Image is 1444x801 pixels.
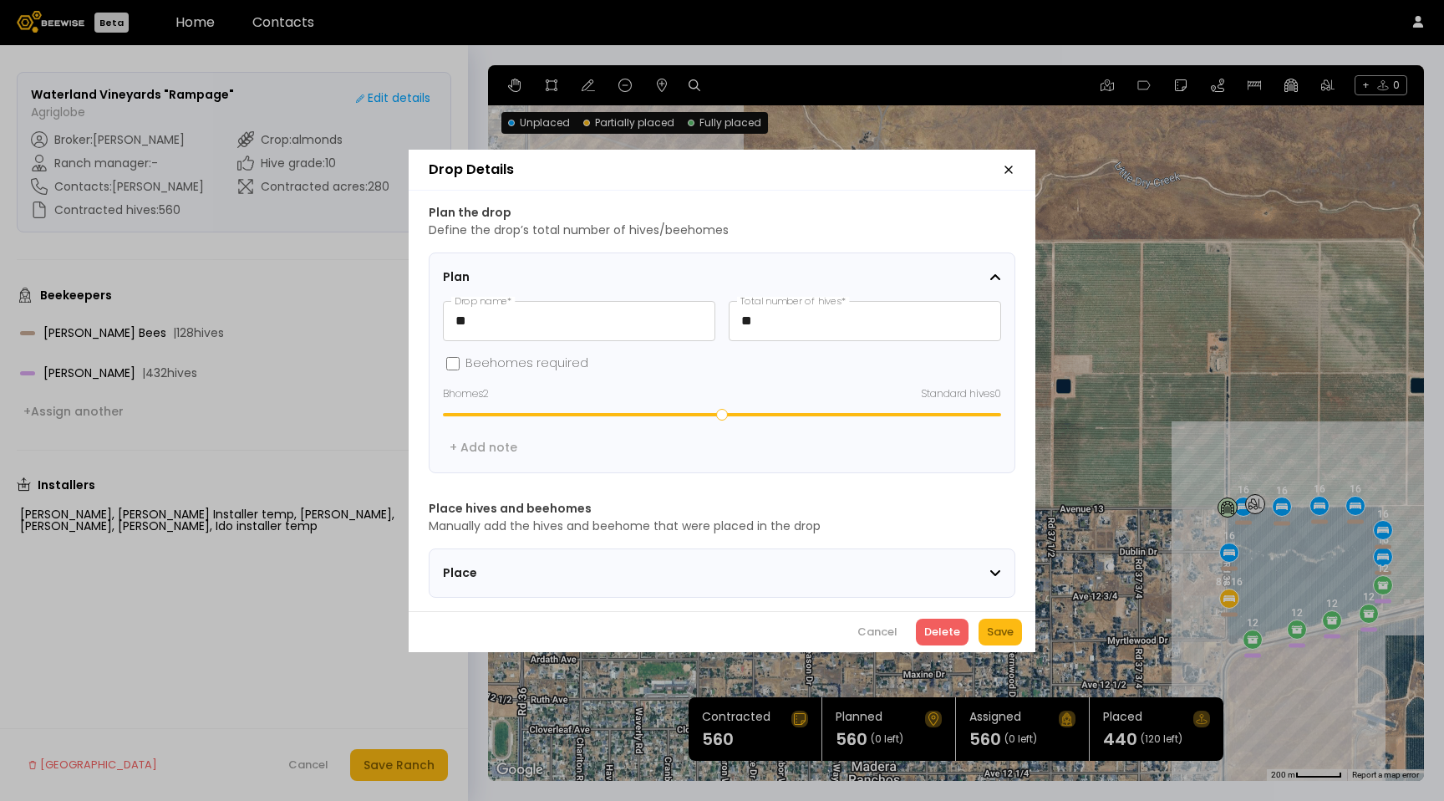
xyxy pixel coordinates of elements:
div: Cancel [857,624,897,640]
h2: Drop Details [429,163,514,176]
button: Delete [916,619,969,645]
label: Beehomes required [465,355,588,372]
h3: Plan the drop [429,204,1015,222]
div: Save [987,624,1014,640]
p: Manually add the hives and beehome that were placed in the drop [429,518,1015,535]
button: Cancel [849,619,906,645]
h3: Place hives and beehomes [429,500,1015,518]
span: Bhomes 2 [443,386,489,401]
span: Plan [443,268,652,286]
button: + Add note [443,436,524,459]
button: Save [979,619,1022,645]
span: Standard hives 0 [921,386,1001,401]
div: Plan [443,268,989,286]
div: Delete [924,624,960,640]
div: + Add note [450,440,517,455]
p: Define the drop’s total number of hives/beehomes [429,222,1015,239]
div: Place [443,564,989,582]
span: Place [443,564,652,582]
